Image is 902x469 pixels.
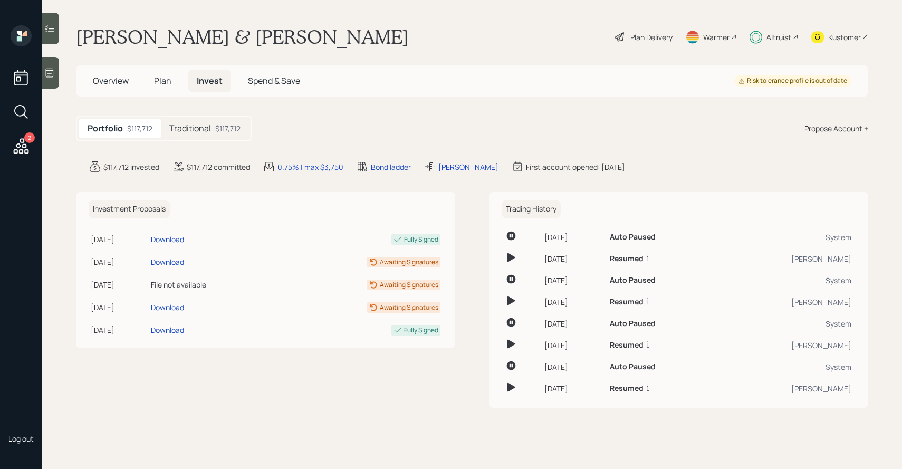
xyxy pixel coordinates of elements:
[11,400,32,421] img: sami-boghos-headshot.png
[380,303,438,312] div: Awaiting Signatures
[91,302,147,313] div: [DATE]
[151,279,274,290] div: File not available
[91,279,147,290] div: [DATE]
[380,280,438,290] div: Awaiting Signatures
[380,257,438,267] div: Awaiting Signatures
[804,123,868,134] div: Propose Account +
[721,296,851,308] div: [PERSON_NAME]
[544,383,601,394] div: [DATE]
[610,362,656,371] h6: Auto Paused
[610,254,644,263] h6: Resumed
[610,233,656,242] h6: Auto Paused
[24,132,35,143] div: 2
[91,324,147,336] div: [DATE]
[127,123,152,134] div: $117,712
[544,253,601,264] div: [DATE]
[151,324,184,336] div: Download
[404,235,438,244] div: Fully Signed
[89,200,170,218] h6: Investment Proposals
[828,32,861,43] div: Kustomer
[154,75,171,87] span: Plan
[438,161,498,173] div: [PERSON_NAME]
[610,384,644,393] h6: Resumed
[248,75,300,87] span: Spend & Save
[610,298,644,307] h6: Resumed
[630,32,673,43] div: Plan Delivery
[544,318,601,329] div: [DATE]
[721,318,851,329] div: System
[169,123,211,133] h5: Traditional
[526,161,625,173] div: First account opened: [DATE]
[544,275,601,286] div: [DATE]
[721,383,851,394] div: [PERSON_NAME]
[151,302,184,313] div: Download
[721,232,851,243] div: System
[215,123,241,134] div: $117,712
[610,276,656,285] h6: Auto Paused
[93,75,129,87] span: Overview
[151,256,184,267] div: Download
[544,296,601,308] div: [DATE]
[197,75,223,87] span: Invest
[766,32,791,43] div: Altruist
[738,76,847,85] div: Risk tolerance profile is out of date
[91,256,147,267] div: [DATE]
[610,341,644,350] h6: Resumed
[76,25,409,49] h1: [PERSON_NAME] & [PERSON_NAME]
[703,32,730,43] div: Warmer
[721,340,851,351] div: [PERSON_NAME]
[404,326,438,335] div: Fully Signed
[544,361,601,372] div: [DATE]
[721,361,851,372] div: System
[544,232,601,243] div: [DATE]
[610,319,656,328] h6: Auto Paused
[544,340,601,351] div: [DATE]
[371,161,411,173] div: Bond ladder
[277,161,343,173] div: 0.75% | max $3,750
[91,234,147,245] div: [DATE]
[88,123,123,133] h5: Portfolio
[721,253,851,264] div: [PERSON_NAME]
[502,200,561,218] h6: Trading History
[8,434,34,444] div: Log out
[721,275,851,286] div: System
[187,161,250,173] div: $117,712 committed
[103,161,159,173] div: $117,712 invested
[151,234,184,245] div: Download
